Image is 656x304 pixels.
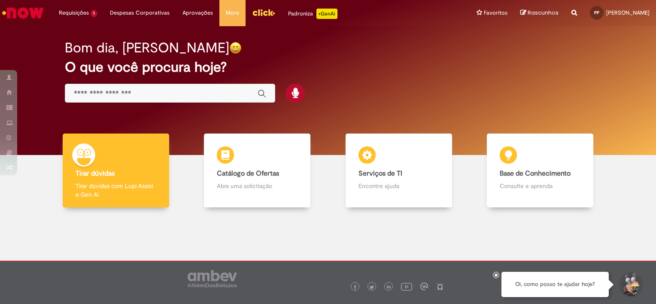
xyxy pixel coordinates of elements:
[59,9,89,17] span: Requisições
[358,182,439,190] p: Encontre ajuda
[65,60,591,75] h2: O que você procura hoje?
[217,169,279,178] b: Catálogo de Ofertas
[420,283,428,290] img: logo_footer_workplace.png
[229,42,242,54] img: happy-face.png
[594,10,599,15] span: PP
[387,285,391,290] img: logo_footer_linkedin.png
[217,182,298,190] p: Abra uma solicitação
[65,40,229,55] h2: Bom dia, [PERSON_NAME]
[353,285,357,289] img: logo_footer_facebook.png
[617,272,643,298] button: Iniciar Conversa de Suporte
[252,6,275,19] img: click_logo_yellow_360x200.png
[226,9,239,17] span: More
[606,9,650,16] span: [PERSON_NAME]
[110,9,170,17] span: Despesas Corporativas
[528,9,559,17] span: Rascunhos
[358,169,402,178] b: Serviços de TI
[328,134,470,208] a: Serviços de TI Encontre ajuda
[76,169,115,178] b: Tirar dúvidas
[1,4,45,21] img: ServiceNow
[187,134,328,208] a: Catálogo de Ofertas Abra uma solicitação
[91,10,97,17] span: 1
[401,281,412,292] img: logo_footer_youtube.png
[501,272,609,297] div: Oi, como posso te ajudar hoje?
[500,182,580,190] p: Consulte e aprenda
[436,283,444,290] img: logo_footer_naosei.png
[76,182,156,199] p: Tirar dúvidas com Lupi Assist e Gen Ai
[182,9,213,17] span: Aprovações
[188,270,237,287] img: logo_footer_ambev_rotulo_gray.png
[470,134,611,208] a: Base de Conhecimento Consulte e aprenda
[484,9,507,17] span: Favoritos
[520,9,559,17] a: Rascunhos
[500,169,571,178] b: Base de Conhecimento
[370,285,374,289] img: logo_footer_twitter.png
[316,9,337,19] p: +GenAi
[45,134,187,208] a: Tirar dúvidas Tirar dúvidas com Lupi Assist e Gen Ai
[288,9,337,19] div: Padroniza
